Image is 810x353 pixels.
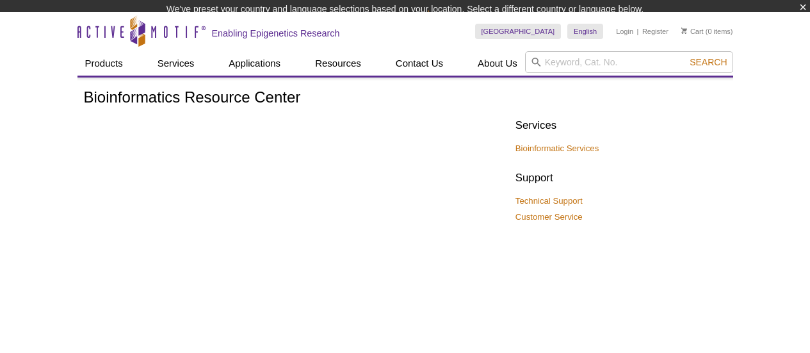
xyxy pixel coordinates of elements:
a: [GEOGRAPHIC_DATA] [475,24,562,39]
a: Bioinformatic Services [515,143,599,154]
li: | [637,24,639,39]
a: Customer Service [515,211,583,223]
h2: Support [515,170,727,186]
button: Search [686,56,731,68]
a: Technical Support [515,195,583,207]
img: Change Here [428,10,462,40]
a: Login [616,27,633,36]
h2: Services [515,118,727,133]
a: Contact Us [388,51,451,76]
h2: Enabling Epigenetics Research [212,28,340,39]
li: (0 items) [681,24,733,39]
a: Applications [221,51,288,76]
h1: Bioinformatics Resource Center [84,89,727,108]
iframe: Bioinformatic Analysis: Active Motif Epigenetic Services [84,115,506,353]
img: Your Cart [681,28,687,34]
a: About Us [470,51,525,76]
span: Search [690,57,727,67]
a: Resources [307,51,369,76]
a: Register [642,27,668,36]
a: English [567,24,603,39]
a: Products [77,51,131,76]
a: Cart [681,27,704,36]
input: Keyword, Cat. No. [525,51,733,73]
a: Services [150,51,202,76]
